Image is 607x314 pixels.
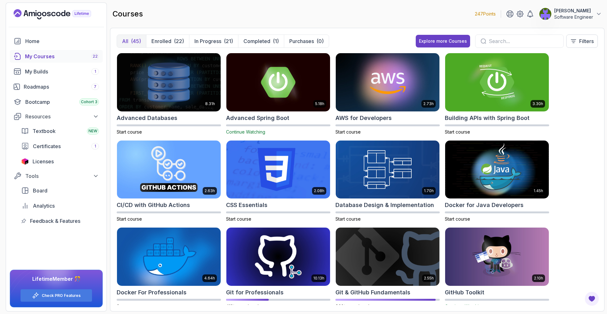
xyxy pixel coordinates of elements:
[226,141,330,199] img: CSS Essentials card
[17,140,103,153] a: certificates
[81,99,97,104] span: Cohort 3
[95,69,96,74] span: 1
[151,37,171,45] p: Enrolled
[226,114,289,122] h2: Advanced Spring Boot
[489,37,558,45] input: Search...
[42,293,81,298] a: Check PRO Features
[445,304,484,309] span: Continue Watching
[14,9,106,19] a: Landing page
[284,35,329,47] button: Purchases(0)
[424,188,434,193] p: 1.70h
[424,276,434,281] p: 2.55h
[539,8,551,20] img: user profile image
[335,227,440,310] a: Git & GitHub Fundamentals card2.55hGit & GitHub Fundamentals96% completed
[539,8,602,20] button: user profile image[PERSON_NAME]Software Engineer
[17,215,103,227] a: feedback
[313,276,324,281] p: 10.13h
[445,129,470,135] span: Start course
[117,53,221,111] img: Advanced Databases card
[273,37,279,45] div: (1)
[33,202,55,210] span: Analytics
[10,170,103,182] button: Tools
[554,14,593,20] p: Software Engineer
[445,288,484,297] h2: GitHub Toolkit
[33,127,56,135] span: Textbook
[534,188,543,193] p: 1.45h
[189,35,238,47] button: In Progress(21)
[554,8,593,14] p: [PERSON_NAME]
[33,187,47,194] span: Board
[10,80,103,93] a: roadmaps
[475,11,496,17] p: 247 Points
[10,65,103,78] a: builds
[21,158,29,165] img: jetbrains icon
[17,125,103,137] a: textbook
[205,101,215,106] p: 8.31h
[117,114,177,122] h2: Advanced Databases
[117,228,221,286] img: Docker For Professionals card
[117,201,190,210] h2: CI/CD with GitHub Actions
[30,217,80,225] span: Feedback & Features
[335,216,361,222] span: Start course
[146,35,189,47] button: Enrolled(22)
[95,144,96,149] span: 1
[226,53,330,135] a: Advanced Spring Boot card5.18hAdvanced Spring BootContinue Watching
[224,37,233,45] div: (21)
[204,276,215,281] p: 4.64h
[532,101,543,106] p: 3.30h
[24,83,99,91] div: Roadmaps
[113,9,143,19] h2: courses
[205,188,215,193] p: 2.63h
[25,98,99,106] div: Bootcamp
[335,201,434,210] h2: Database Design & Implementation
[117,216,142,222] span: Start course
[122,37,128,45] p: All
[194,37,221,45] p: In Progress
[445,227,549,310] a: GitHub Toolkit card2.10hGitHub ToolkitContinue Watching
[17,199,103,212] a: analytics
[445,53,549,111] img: Building APIs with Spring Boot card
[314,188,324,193] p: 2.08h
[238,35,284,47] button: Completed(1)
[17,155,103,168] a: licenses
[10,35,103,47] a: home
[117,288,187,297] h2: Docker For Professionals
[445,141,549,199] img: Docker for Java Developers card
[10,50,103,63] a: courses
[445,114,530,122] h2: Building APIs with Spring Boot
[579,37,594,45] p: Filters
[226,227,330,310] a: Git for Professionals card10.13hGit for Professionals41% completed
[566,35,598,48] button: Filters
[289,37,314,45] p: Purchases
[131,37,141,45] div: (45)
[335,129,361,135] span: Start course
[174,37,184,45] div: (22)
[25,37,99,45] div: Home
[416,35,470,47] button: Explore more Courses
[33,142,61,150] span: Certificates
[423,101,434,106] p: 2.73h
[419,38,467,44] div: Explore more Courses
[89,129,97,134] span: NEW
[25,68,99,75] div: My Builds
[336,53,439,111] img: AWS for Developers card
[20,289,92,302] button: Check PRO Features
[10,111,103,122] button: Resources
[445,228,549,286] img: GitHub Toolkit card
[335,114,392,122] h2: AWS for Developers
[117,141,221,199] img: CI/CD with GitHub Actions card
[25,53,99,60] div: My Courses
[445,201,524,210] h2: Docker for Java Developers
[315,101,324,106] p: 5.18h
[117,304,142,309] span: Start course
[335,288,410,297] h2: Git & GitHub Fundamentals
[584,291,599,306] button: Open Feedback Button
[226,201,267,210] h2: CSS Essentials
[336,228,439,286] img: Git & GitHub Fundamentals card
[534,276,543,281] p: 2.10h
[335,304,369,309] span: 96% completed
[10,96,103,108] a: bootcamp
[117,129,142,135] span: Start course
[226,129,265,135] span: Continue Watching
